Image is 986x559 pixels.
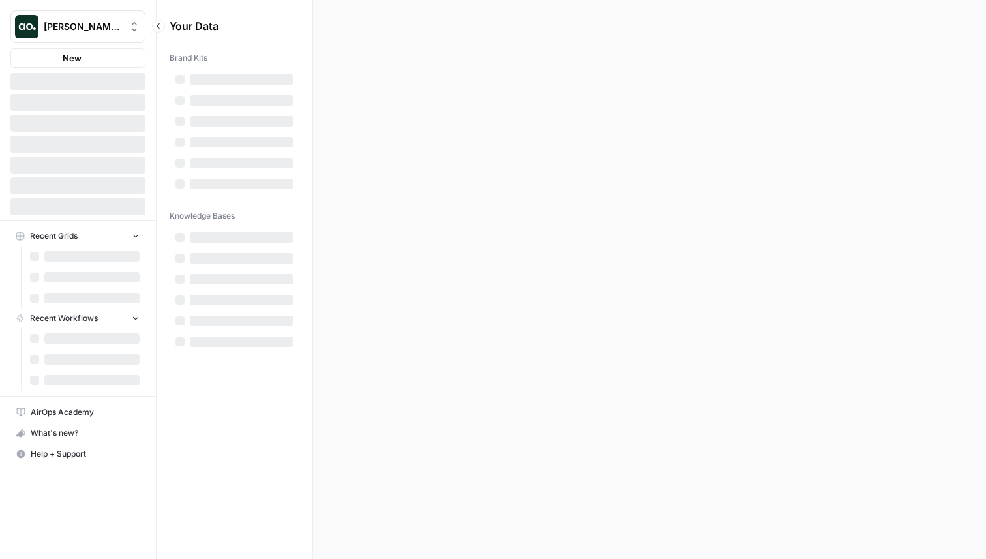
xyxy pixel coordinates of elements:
[170,18,284,34] span: Your Data
[10,226,145,246] button: Recent Grids
[15,15,38,38] img: Justina testing Logo
[44,20,123,33] span: [PERSON_NAME] testing
[10,10,145,43] button: Workspace: Justina testing
[63,52,82,65] span: New
[170,52,207,64] span: Brand Kits
[10,309,145,328] button: Recent Workflows
[31,406,140,418] span: AirOps Academy
[10,423,145,444] button: What's new?
[10,444,145,464] button: Help + Support
[30,312,98,324] span: Recent Workflows
[31,448,140,460] span: Help + Support
[30,230,78,242] span: Recent Grids
[10,48,145,68] button: New
[10,402,145,423] a: AirOps Academy
[170,210,235,222] span: Knowledge Bases
[11,423,145,443] div: What's new?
